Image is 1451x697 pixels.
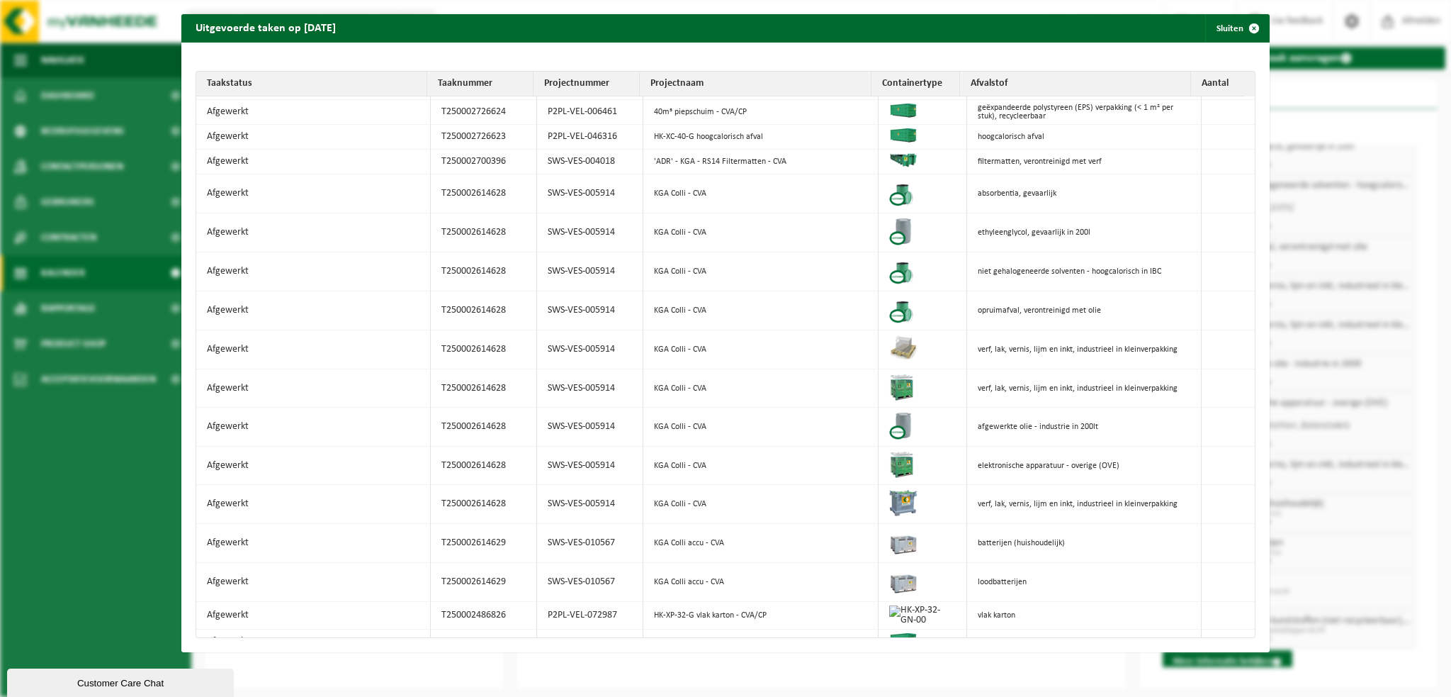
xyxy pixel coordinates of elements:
[967,447,1202,485] td: elektronische apparatuur - overige (OVE)
[967,213,1202,252] td: ethyleenglycol, gevaarlijk in 200l
[643,485,878,524] td: KGA Colli - CVA
[889,178,918,206] img: PB-OT-0200-CU
[643,563,878,602] td: KGA Colli accu - CVA
[643,330,878,369] td: KGA Colli - CVA
[431,100,537,125] td: T250002726624
[889,373,915,401] img: PB-HB-1400-HPE-GN-11
[537,485,643,524] td: SWS-VES-005914
[196,485,431,524] td: Afgewerkt
[643,291,878,330] td: KGA Colli - CVA
[196,602,431,630] td: Afgewerkt
[431,252,537,291] td: T250002614628
[196,330,431,369] td: Afgewerkt
[196,100,431,125] td: Afgewerkt
[431,291,537,330] td: T250002614628
[431,524,537,563] td: T250002614629
[431,602,537,630] td: T250002486826
[196,150,431,174] td: Afgewerkt
[643,369,878,408] td: KGA Colli - CVA
[431,330,537,369] td: T250002614628
[960,72,1191,96] th: Afvalstof
[889,295,918,323] img: PB-OT-0200-CU
[1191,72,1244,96] th: Aantal
[537,630,643,654] td: P2PL-VEL-094931
[537,100,643,125] td: P2PL-VEL-006461
[537,602,643,630] td: P2PL-VEL-072987
[967,630,1202,654] td: gemengde kunststoffen (niet-recycleerbaar), exclusief PVC
[889,606,949,625] img: HK-XP-32-GN-00
[537,174,643,213] td: SWS-VES-005914
[537,408,643,447] td: SWS-VES-005914
[889,153,918,167] img: HK-RS-14-GN-00
[643,630,878,654] td: HK-XC-40-G kunststofdoppen PE/PP
[196,524,431,563] td: Afgewerkt
[7,666,237,697] iframe: chat widget
[889,104,918,118] img: HK-XC-40-GN-00
[967,100,1202,125] td: geëxpandeerde polystyreen (EPS) verpakking (< 1 m² per stuk), recycleerbaar
[196,369,431,408] td: Afgewerkt
[967,330,1202,369] td: verf, lak, vernis, lijm en inkt, industrieel in kleinverpakking
[643,213,878,252] td: KGA Colli - CVA
[871,72,960,96] th: Containertype
[196,174,431,213] td: Afgewerkt
[537,125,643,150] td: P2PL-VEL-046316
[196,447,431,485] td: Afgewerkt
[431,563,537,602] td: T250002614629
[537,524,643,563] td: SWS-VES-010567
[533,72,640,96] th: Projectnummer
[537,447,643,485] td: SWS-VES-005914
[181,14,350,41] h2: Uitgevoerde taken op [DATE]
[431,630,537,654] td: T250002726625
[643,447,878,485] td: KGA Colli - CVA
[196,252,431,291] td: Afgewerkt
[889,567,918,595] img: PB-LB-0680-HPE-GY-01
[967,524,1202,563] td: batterijen (huishoudelijk)
[431,408,537,447] td: T250002614628
[537,330,643,369] td: SWS-VES-005914
[537,252,643,291] td: SWS-VES-005914
[643,125,878,150] td: HK-XC-40-G hoogcalorisch afval
[643,602,878,630] td: HK-XP-32-G vlak karton - CVA/CP
[967,174,1202,213] td: absorbentia, gevaarlijk
[1205,14,1268,43] button: Sluiten
[196,630,431,654] td: Afgewerkt
[196,291,431,330] td: Afgewerkt
[643,100,878,125] td: 40m³ piepschuim - CVA/CP
[196,125,431,150] td: Afgewerkt
[196,563,431,602] td: Afgewerkt
[967,602,1202,630] td: vlak karton
[643,150,878,174] td: 'ADR' - KGA - RS14 Filtermatten - CVA
[643,252,878,291] td: KGA Colli - CVA
[640,72,871,96] th: Projectnaam
[967,369,1202,408] td: verf, lak, vernis, lijm en inkt, industrieel in kleinverpakking
[431,150,537,174] td: T250002700396
[537,291,643,330] td: SWS-VES-005914
[643,408,878,447] td: KGA Colli - CVA
[889,128,918,143] img: HK-XC-40-GN-00
[431,485,537,524] td: T250002614628
[889,633,918,647] img: HK-XC-40-GN-00
[967,150,1202,174] td: filtermatten, verontreinigd met verf
[196,408,431,447] td: Afgewerkt
[431,447,537,485] td: T250002614628
[196,72,427,96] th: Taakstatus
[967,485,1202,524] td: verf, lak, vernis, lijm en inkt, industrieel in kleinverpakking
[889,334,918,362] img: LP-PA-00000-WDN-11
[431,213,537,252] td: T250002614628
[889,256,918,284] img: PB-OT-0200-CU
[889,450,915,478] img: PB-HB-1400-HPE-GN-11
[967,125,1202,150] td: hoogcalorisch afval
[431,125,537,150] td: T250002726623
[643,174,878,213] td: KGA Colli - CVA
[196,213,431,252] td: Afgewerkt
[889,411,918,440] img: LP-LD-00200-CU
[889,217,918,245] img: LP-LD-00200-CU
[967,408,1202,447] td: afgewerkte olie - industrie in 200lt
[537,563,643,602] td: SWS-VES-010567
[427,72,533,96] th: Taaknummer
[537,369,643,408] td: SWS-VES-005914
[643,524,878,563] td: KGA Colli accu - CVA
[431,174,537,213] td: T250002614628
[967,252,1202,291] td: niet gehalogeneerde solventen - hoogcalorisch in IBC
